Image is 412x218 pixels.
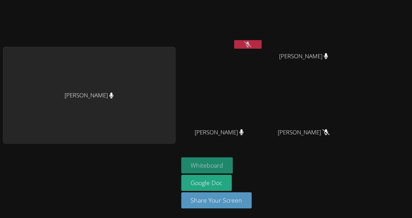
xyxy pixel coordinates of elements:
[181,175,232,191] a: Google Doc
[278,128,330,137] span: [PERSON_NAME]
[181,157,233,173] button: Whiteboard
[181,192,252,208] button: Share Your Screen
[3,47,176,144] div: [PERSON_NAME]
[195,128,244,137] span: [PERSON_NAME]
[279,51,328,61] span: [PERSON_NAME]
